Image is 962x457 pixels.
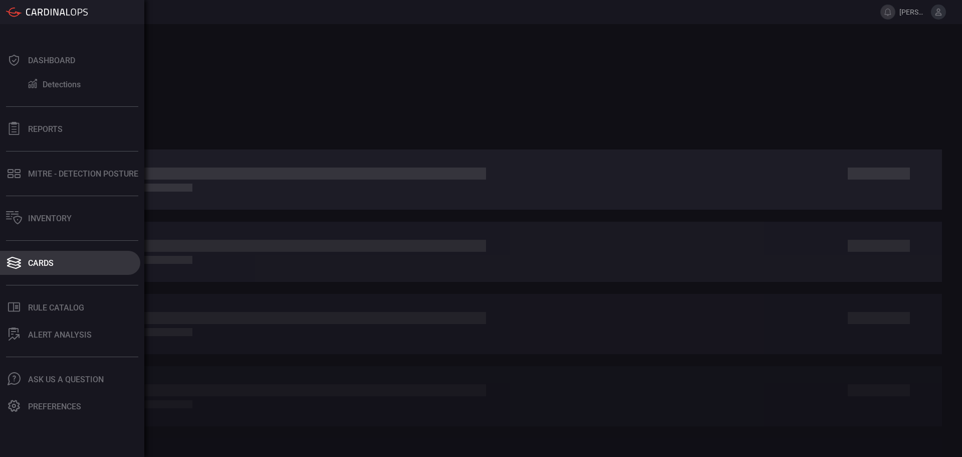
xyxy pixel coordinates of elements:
span: [PERSON_NAME].[PERSON_NAME] [899,8,927,16]
div: Ask Us A Question [28,375,104,384]
div: MITRE - Detection Posture [28,169,138,179]
div: Inventory [28,214,72,223]
div: ALERT ANALYSIS [28,330,92,340]
div: Cards [28,258,54,268]
div: Detections [43,80,81,89]
div: Dashboard [28,56,75,65]
div: Reports [28,124,63,134]
div: Rule Catalog [28,303,84,313]
div: Preferences [28,402,81,411]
